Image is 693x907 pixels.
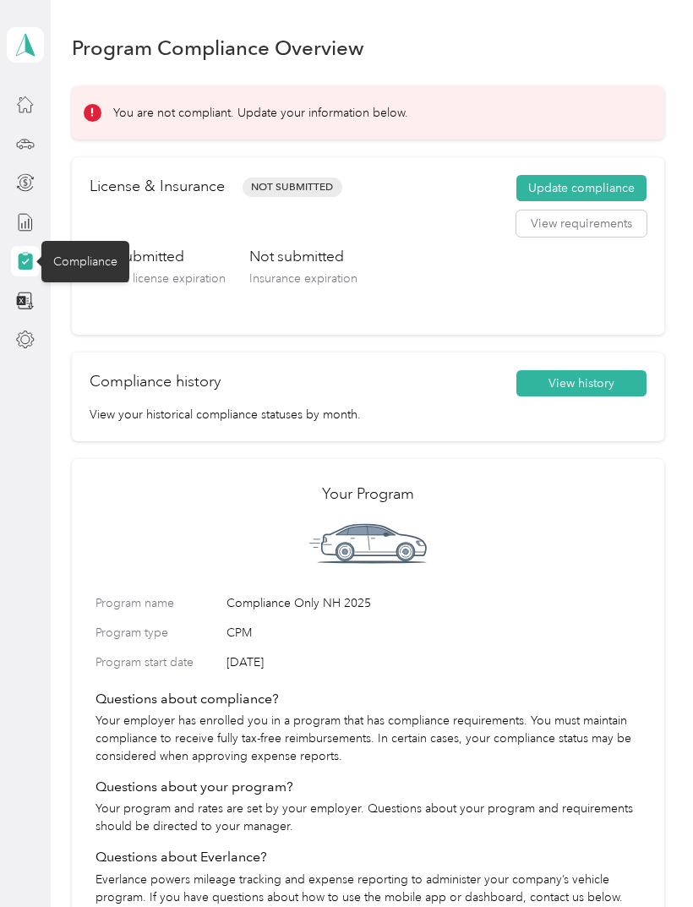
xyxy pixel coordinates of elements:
h3: Not submitted [90,246,226,267]
span: Driver’s license expiration [90,271,226,286]
h4: Questions about your program? [95,777,641,797]
h2: Compliance history [90,370,221,393]
label: Program type [95,624,221,642]
button: Update compliance [516,175,647,202]
p: You are not compliant. Update your information below. [113,104,408,122]
span: Insurance expiration [249,271,357,286]
p: Your program and rates are set by your employer. Questions about your program and requirements sh... [95,800,641,835]
button: View history [516,370,647,397]
p: Everlance powers mileage tracking and expense reporting to administer your company’s vehicle prog... [95,871,641,906]
iframe: Everlance-gr Chat Button Frame [598,812,693,907]
h2: Your Program [95,483,641,505]
h4: Questions about compliance? [95,689,641,709]
h2: License & Insurance [90,175,225,198]
p: Your employer has enrolled you in a program that has compliance requirements. You must maintain c... [95,712,641,765]
h3: Not submitted [249,246,357,267]
span: [DATE] [226,653,641,671]
label: Program start date [95,653,221,671]
span: Not Submitted [243,178,342,197]
h4: Questions about Everlance? [95,847,641,867]
span: Compliance Only NH 2025 [226,594,641,612]
span: CPM [226,624,641,642]
div: Compliance [41,241,129,282]
button: View requirements [516,210,647,238]
h1: Program Compliance Overview [72,39,364,57]
label: Program name [95,594,221,612]
p: View your historical compliance statuses by month. [90,406,647,423]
